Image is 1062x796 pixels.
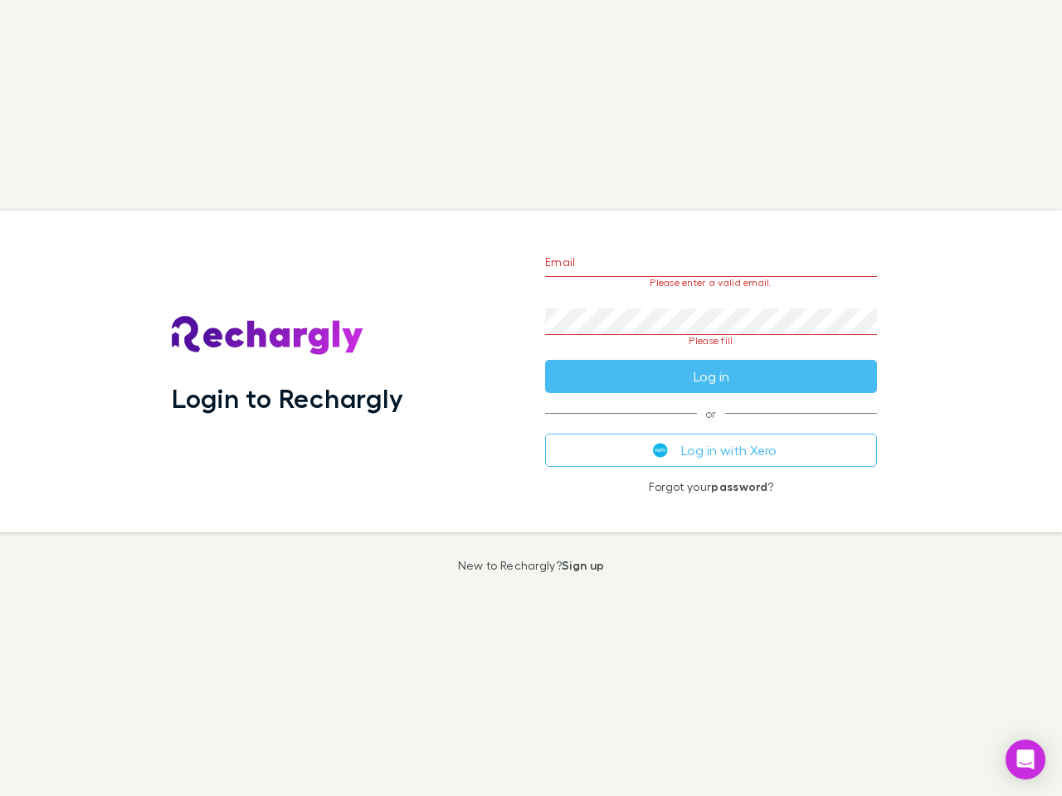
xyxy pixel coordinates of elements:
p: Forgot your ? [545,480,877,493]
div: Open Intercom Messenger [1006,740,1045,779]
a: Sign up [562,558,604,572]
span: or [545,413,877,414]
h1: Login to Rechargly [172,382,403,414]
img: Xero's logo [653,443,668,458]
a: password [711,479,767,493]
button: Log in [545,360,877,393]
p: Please enter a valid email. [545,277,877,289]
button: Log in with Xero [545,434,877,467]
p: New to Rechargly? [458,559,605,572]
img: Rechargly's Logo [172,316,364,356]
p: Please fill [545,335,877,347]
